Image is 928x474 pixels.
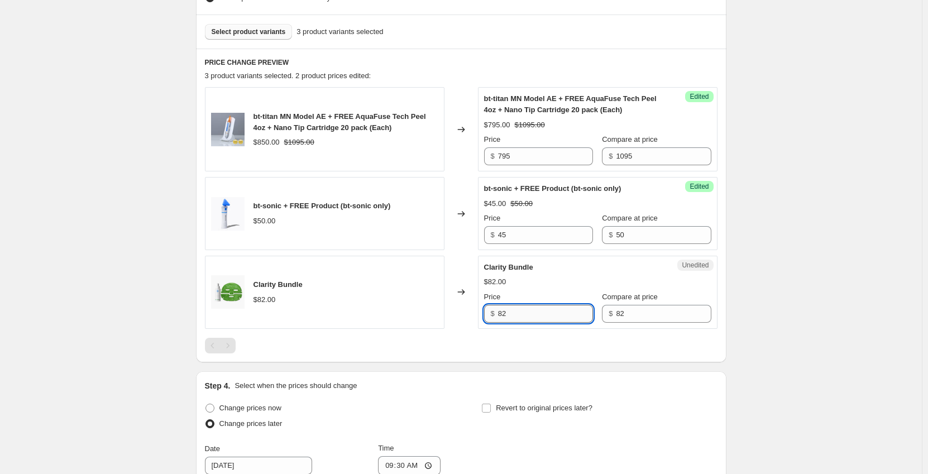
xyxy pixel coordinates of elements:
span: bt-sonic + FREE Product (bt-sonic only) [484,184,621,193]
span: Clarity Bundle [253,280,303,289]
h2: Step 4. [205,380,231,391]
span: Edited [690,182,709,191]
span: $ [609,152,613,160]
span: Change prices later [219,419,283,428]
div: $795.00 [484,119,510,131]
div: $850.00 [253,137,280,148]
img: 2Untitled-2_3e26e46e-5846-4316-bd1d-ca375326ceef_80x.jpg [211,275,245,309]
img: TITAN-1-PDP-EQ-1000X1000_bff3af13-68c7-432e-9d99-25bded439814_80x.jpg [211,113,245,146]
span: 3 product variants selected. 2 product prices edited: [205,71,371,80]
div: $45.00 [484,198,506,209]
span: $ [491,309,495,318]
p: Select when the prices should change [235,380,357,391]
img: 1-0072025-SONIC-ATF-PDP-REV070325_80x.jpg [211,197,245,231]
span: $ [491,152,495,160]
span: Change prices now [219,404,281,412]
span: bt-titan MN Model AE + FREE AquaFuse Tech Peel 4oz + Nano Tip Cartridge 20 pack (Each) [253,112,426,132]
span: Edited [690,92,709,101]
span: $ [609,231,613,239]
div: $82.00 [253,294,276,305]
span: Price [484,135,501,143]
nav: Pagination [205,338,236,353]
span: Date [205,444,220,453]
span: Select product variants [212,27,286,36]
strike: $50.00 [510,198,533,209]
strike: $1095.00 [284,137,314,148]
div: $82.00 [484,276,506,288]
span: Compare at price [602,293,658,301]
div: $50.00 [253,216,276,227]
span: Price [484,214,501,222]
button: Select product variants [205,24,293,40]
strike: $1095.00 [515,119,545,131]
span: Compare at price [602,135,658,143]
span: Price [484,293,501,301]
span: Clarity Bundle [484,263,533,271]
span: Compare at price [602,214,658,222]
span: Revert to original prices later? [496,404,592,412]
span: Time [378,444,394,452]
span: 3 product variants selected [296,26,383,37]
span: $ [491,231,495,239]
span: bt-sonic + FREE Product (bt-sonic only) [253,202,391,210]
span: bt-titan MN Model AE + FREE AquaFuse Tech Peel 4oz + Nano Tip Cartridge 20 pack (Each) [484,94,657,114]
span: $ [609,309,613,318]
h6: PRICE CHANGE PREVIEW [205,58,717,67]
span: Unedited [682,261,709,270]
